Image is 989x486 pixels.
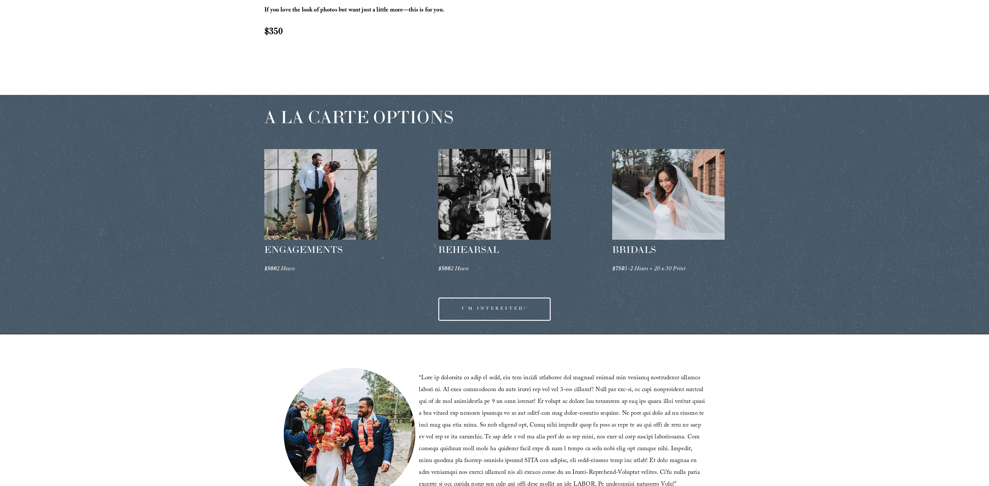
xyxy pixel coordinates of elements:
[624,264,686,275] em: 1-2 Hours + 20 x 30 Print
[264,244,343,255] span: ENGAGEMENTS
[438,298,551,321] a: I'M INTERESTED!
[264,6,445,16] strong: If you love the look of photos but want just a little more—this is for you.
[419,373,421,384] span: “
[277,264,295,275] em: 2 Hours
[264,106,453,128] span: A LA CARTE OPTIONS
[264,25,283,37] strong: $350
[450,264,469,275] em: 2 Hours
[612,244,656,255] span: BRIDALS
[612,264,624,275] em: $750
[438,244,499,255] span: REHEARSAL
[264,264,277,275] em: $500
[438,264,450,275] em: $500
